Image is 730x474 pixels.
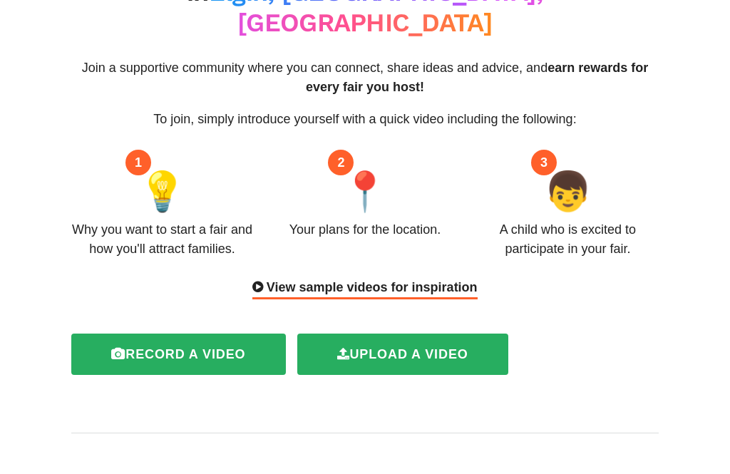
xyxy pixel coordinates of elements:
div: 3 [531,150,557,176]
div: Your plans for the location. [289,221,441,240]
label: Record a video [71,334,285,376]
div: A child who is excited to participate in your fair. [477,221,658,259]
span: 📍 [341,163,389,221]
p: Join a supportive community where you can connect, share ideas and advice, and [71,59,658,98]
div: 2 [328,150,354,176]
div: 1 [125,150,151,176]
label: Upload a video [297,334,508,376]
p: To join, simply introduce yourself with a quick video including the following: [71,110,658,130]
div: Why you want to start a fair and how you'll attract families. [71,221,252,259]
span: 👦 [544,163,592,221]
div: View sample videos for inspiration [252,279,477,300]
span: earn rewards for every fair you host! [306,61,648,95]
span: 💡 [138,163,186,221]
